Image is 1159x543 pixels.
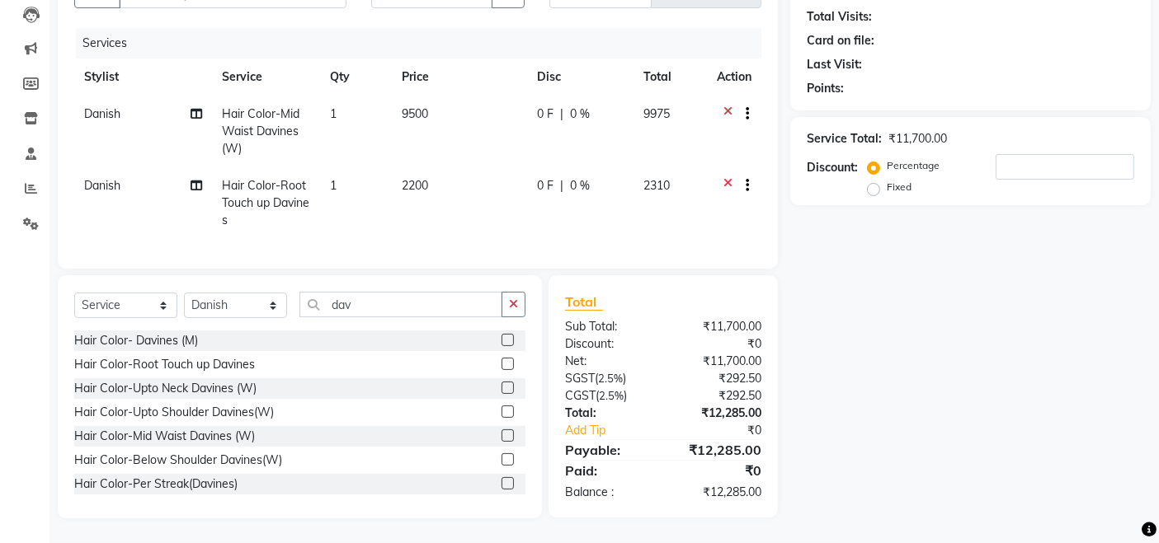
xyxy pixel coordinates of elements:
div: Hair Color-Upto Shoulder Davines(W) [74,404,274,421]
th: Disc [527,59,634,96]
div: Net: [553,353,663,370]
div: ₹12,285.00 [663,484,774,501]
span: Danish [84,106,120,121]
div: ₹292.50 [663,370,774,387]
div: ₹11,700.00 [663,353,774,370]
div: ₹11,700.00 [663,318,774,335]
span: SGST [565,371,595,386]
div: Total Visits: [807,8,872,26]
div: ₹292.50 [663,387,774,405]
label: Percentage [887,158,940,173]
div: Sub Total: [553,318,663,335]
div: ₹12,285.00 [663,405,774,422]
div: Hair Color-Per Streak(Davines) [74,475,238,493]
span: 0 % [570,105,590,123]
th: Action [707,59,761,96]
span: 2310 [643,178,670,193]
div: Hair Color-Below Shoulder Davines(W) [74,452,282,469]
div: Discount: [807,159,858,176]
div: ₹11,700.00 [888,130,947,147]
span: 9500 [402,106,428,121]
div: Hair Color- Davines (M) [74,332,198,349]
span: 0 F [537,177,554,194]
div: Payable: [553,440,663,460]
span: 2200 [402,178,428,193]
span: 2.5% [599,389,624,402]
div: Discount: [553,335,663,353]
span: Total [565,293,603,311]
th: Stylist [74,59,212,96]
span: 1 [330,178,337,193]
th: Price [392,59,527,96]
div: Service Total: [807,130,882,147]
div: ₹0 [663,461,774,480]
label: Fixed [887,180,912,194]
div: ( ) [553,370,663,387]
span: 1 [330,106,337,121]
div: Card on file: [807,32,874,49]
th: Qty [320,59,392,96]
span: 9975 [643,106,670,121]
div: Hair Color-Upto Neck Davines (W) [74,380,257,397]
div: Hair Color-Mid Waist Davines (W) [74,428,255,445]
span: 0 % [570,177,590,194]
div: Paid: [553,461,663,480]
div: Services [76,28,774,59]
span: CGST [565,388,596,403]
div: Total: [553,405,663,422]
div: ₹12,285.00 [663,440,774,460]
th: Total [634,59,708,96]
div: Balance : [553,484,663,501]
span: 2.5% [598,372,623,385]
div: ₹0 [663,335,774,353]
div: Hair Color-Root Touch up Davines [74,356,255,373]
div: ₹0 [682,422,775,439]
span: Danish [84,178,120,193]
span: | [560,177,563,194]
div: Points: [807,80,844,97]
span: 0 F [537,105,554,123]
span: Hair Color-Mid Waist Davines (W) [222,106,299,156]
div: ( ) [553,387,663,405]
span: | [560,105,563,123]
input: Search or Scan [299,292,502,317]
a: Add Tip [553,422,681,439]
span: Hair Color-Root Touch up Davines [222,178,309,227]
div: Last Visit: [807,56,862,73]
th: Service [212,59,320,96]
